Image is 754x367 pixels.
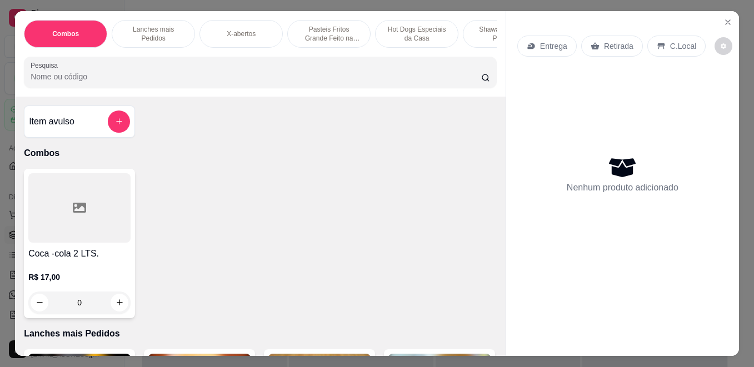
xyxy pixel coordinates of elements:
[227,29,256,38] p: X-abertos
[567,181,678,194] p: Nenhum produto adicionado
[108,110,130,133] button: add-separate-item
[670,41,696,52] p: C.Local
[604,41,633,52] p: Retirada
[297,25,361,43] p: Pasteis Fritos Grande Feito na Hora
[715,37,732,55] button: decrease-product-quantity
[31,71,481,82] input: Pesquisa
[472,25,537,43] p: Shawarmas mais Pedidos
[31,61,62,70] label: Pesquisa
[24,147,497,160] p: Combos
[31,294,48,311] button: decrease-product-quantity
[111,294,128,311] button: increase-product-quantity
[385,25,449,43] p: Hot Dogs Especiais da Casa
[28,272,131,283] p: R$ 17,00
[719,13,737,31] button: Close
[52,29,79,38] p: Combos
[28,247,131,260] h4: Coca -cola 2 LTS.
[24,327,497,340] p: Lanches mais Pedidos
[540,41,567,52] p: Entrega
[29,115,74,128] h4: Item avulso
[121,25,186,43] p: Lanches mais Pedidos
